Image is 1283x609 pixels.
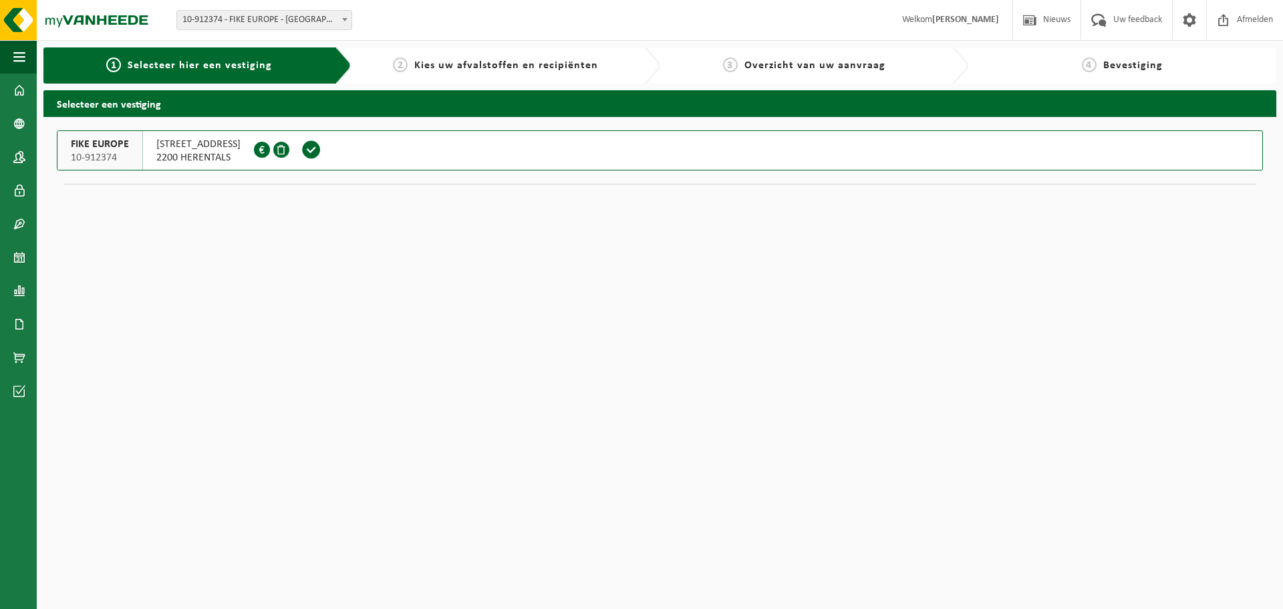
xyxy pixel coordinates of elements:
[1103,60,1163,71] span: Bevestiging
[932,15,999,25] strong: [PERSON_NAME]
[71,151,129,164] span: 10-912374
[106,57,121,72] span: 1
[1082,57,1097,72] span: 4
[744,60,885,71] span: Overzicht van uw aanvraag
[128,60,272,71] span: Selecteer hier een vestiging
[393,57,408,72] span: 2
[43,90,1276,116] h2: Selecteer een vestiging
[57,130,1263,170] button: FIKE EUROPE 10-912374 [STREET_ADDRESS]2200 HERENTALS
[176,10,352,30] span: 10-912374 - FIKE EUROPE - HERENTALS
[71,138,129,151] span: FIKE EUROPE
[177,11,351,29] span: 10-912374 - FIKE EUROPE - HERENTALS
[723,57,738,72] span: 3
[156,138,241,151] span: [STREET_ADDRESS]
[156,151,241,164] span: 2200 HERENTALS
[414,60,598,71] span: Kies uw afvalstoffen en recipiënten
